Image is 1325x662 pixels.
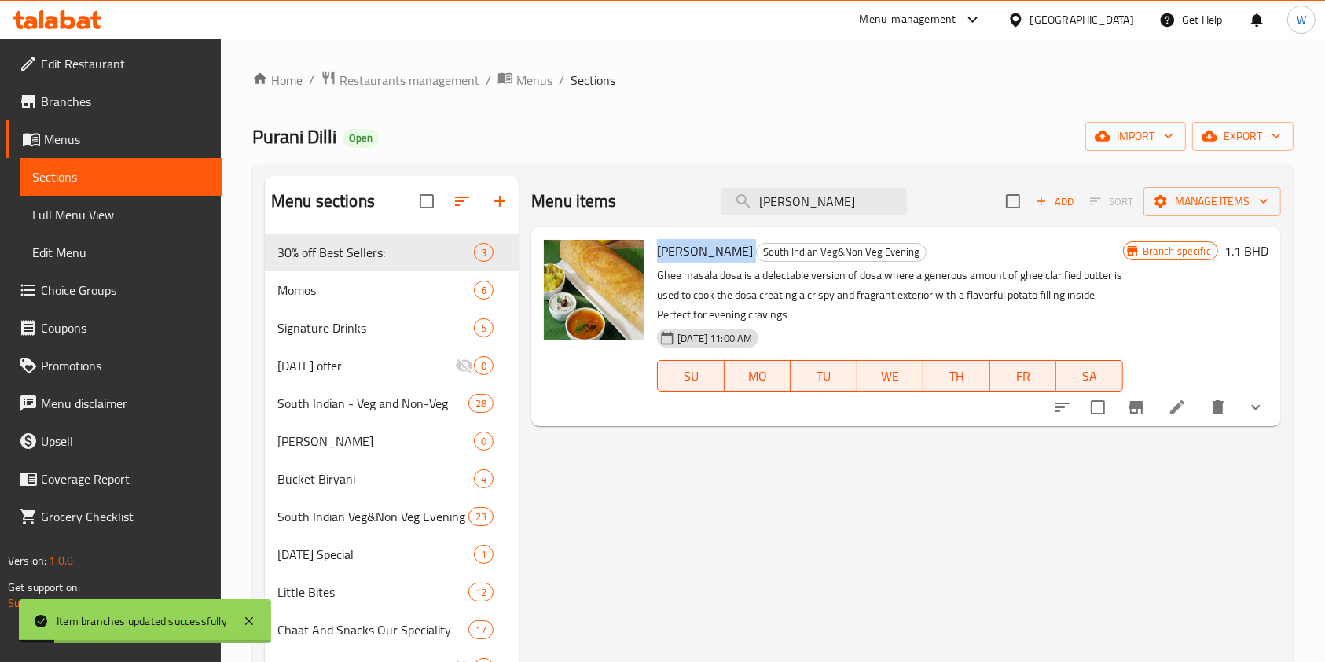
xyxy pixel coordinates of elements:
div: Item branches updated successfully [57,612,227,630]
span: Menus [516,71,552,90]
span: export [1205,127,1281,146]
h6: 1.1 BHD [1224,240,1268,262]
button: TU [791,360,857,392]
div: items [474,281,494,300]
nav: breadcrumb [252,70,1294,90]
a: Full Menu View [20,196,222,234]
a: Coupons [6,309,222,347]
a: Branches [6,83,222,120]
svg: Show Choices [1246,398,1265,417]
div: Today’s Special [277,545,474,564]
button: TH [923,360,990,392]
span: 1 [475,547,493,562]
div: Biryani Bucket [277,432,474,451]
span: Sections [32,167,209,186]
span: Restaurants management [340,71,479,90]
span: Bucket Biryani [277,469,474,488]
span: 12 [469,585,493,600]
li: / [559,71,564,90]
span: [DATE] offer [277,356,455,375]
span: TH [930,365,984,388]
span: Edit Menu [32,243,209,262]
span: 6 [475,283,493,298]
span: Coverage Report [41,469,209,488]
span: SA [1063,365,1117,388]
span: Version: [8,550,46,571]
span: 30% off Best Sellers: [277,243,474,262]
div: 30% off Best Sellers:3 [265,234,519,271]
div: items [474,318,494,337]
button: sort-choices [1044,388,1081,426]
div: Menu-management [860,10,956,29]
span: Select all sections [410,185,443,218]
span: [PERSON_NAME] [657,239,753,263]
span: Signature Drinks [277,318,474,337]
span: W [1297,11,1306,28]
span: Branches [41,92,209,111]
a: Upsell [6,422,222,460]
div: Ramadan offer [277,356,455,375]
span: South Indian - Veg and Non-Veg [277,394,468,413]
span: Open [343,131,379,145]
span: 4 [475,472,493,487]
span: 1.0.0 [49,550,73,571]
button: import [1085,122,1186,151]
div: Little Bites12 [265,573,519,611]
button: SU [657,360,724,392]
img: Ghee Masala Dosa [544,240,644,340]
div: items [474,356,494,375]
h2: Menu sections [271,189,375,213]
div: [PERSON_NAME]0 [265,422,519,460]
div: [DATE] Special1 [265,535,519,573]
span: Sort sections [443,182,481,220]
div: items [468,620,494,639]
span: Promotions [41,356,209,375]
div: Chaat And Snacks Our Speciality17 [265,611,519,649]
div: [GEOGRAPHIC_DATA] [1030,11,1134,28]
span: 0 [475,434,493,449]
span: Choice Groups [41,281,209,300]
span: Sections [571,71,615,90]
div: [DATE] offer0 [265,347,519,384]
span: South Indian Veg&Non Veg Evening [277,507,468,526]
span: Coupons [41,318,209,337]
div: Bucket Biryani4 [265,460,519,498]
svg: Inactive section [455,356,474,375]
div: items [474,545,494,564]
div: items [468,583,494,601]
span: Momos [277,281,474,300]
button: Add section [481,182,519,220]
div: items [468,507,494,526]
span: Branch specific [1136,244,1217,259]
span: [DATE] 11:00 AM [671,331,758,346]
span: [PERSON_NAME] [277,432,474,451]
div: South Indian - Veg and Non-Veg28 [265,384,519,422]
button: Add [1030,189,1080,214]
div: South Indian Veg&Non Veg Evening23 [265,498,519,535]
a: Restaurants management [321,70,479,90]
span: Little Bites [277,583,468,601]
span: 17 [469,623,493,638]
div: items [474,243,494,262]
button: Manage items [1143,187,1281,216]
span: Grocery Checklist [41,507,209,526]
div: Signature Drinks5 [265,309,519,347]
button: delete [1199,388,1237,426]
a: Edit Menu [20,234,222,271]
button: Branch-specific-item [1118,388,1155,426]
span: Add item [1030,189,1080,214]
span: 5 [475,321,493,336]
span: MO [731,365,785,388]
a: Grocery Checklist [6,498,222,535]
a: Menus [6,120,222,158]
span: [DATE] Special [277,545,474,564]
span: Get support on: [8,577,80,598]
a: Menus [497,70,552,90]
button: SA [1056,360,1123,392]
a: Edit Restaurant [6,45,222,83]
span: Purani Dilli [252,119,336,154]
